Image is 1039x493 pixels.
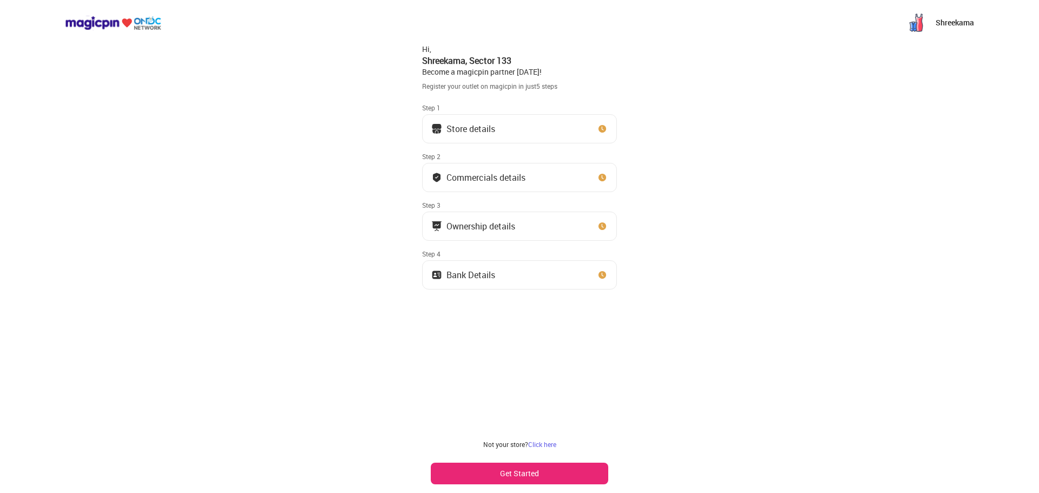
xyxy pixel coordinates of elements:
[422,103,617,112] div: Step 1
[597,221,608,232] img: clock_icon_new.67dbf243.svg
[431,269,442,280] img: ownership_icon.37569ceb.svg
[528,440,556,449] a: Click here
[936,17,974,28] p: Shreekama
[422,114,617,143] button: Store details
[446,126,495,132] div: Store details
[446,224,515,229] div: Ownership details
[431,463,608,484] button: Get Started
[422,212,617,241] button: Ownership details
[422,152,617,161] div: Step 2
[422,249,617,258] div: Step 4
[422,82,617,91] div: Register your outlet on magicpin in just 5 steps
[431,221,442,232] img: commercials_icon.983f7837.svg
[422,260,617,290] button: Bank Details
[422,44,617,77] div: Hi, Become a magicpin partner [DATE]!
[597,172,608,183] img: clock_icon_new.67dbf243.svg
[597,269,608,280] img: clock_icon_new.67dbf243.svg
[422,163,617,192] button: Commercials details
[446,175,525,180] div: Commercials details
[446,272,495,278] div: Bank Details
[422,201,617,209] div: Step 3
[905,12,927,34] img: 2JIYTlwnLuacMsys3Y6AxBh3iBzp5rvs7BAJnyM59W1XInkaYBu_t8K1DLbZ4Gdmgc-r9yc445OoYPpSd1-YwJ0BoA
[65,16,161,30] img: ondc-logo-new-small.8a59708e.svg
[431,172,442,183] img: bank_details_tick.fdc3558c.svg
[422,55,617,67] div: Shreekama , Sector 133
[483,440,528,449] span: Not your store?
[597,123,608,134] img: clock_icon_new.67dbf243.svg
[431,123,442,134] img: storeIcon.9b1f7264.svg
